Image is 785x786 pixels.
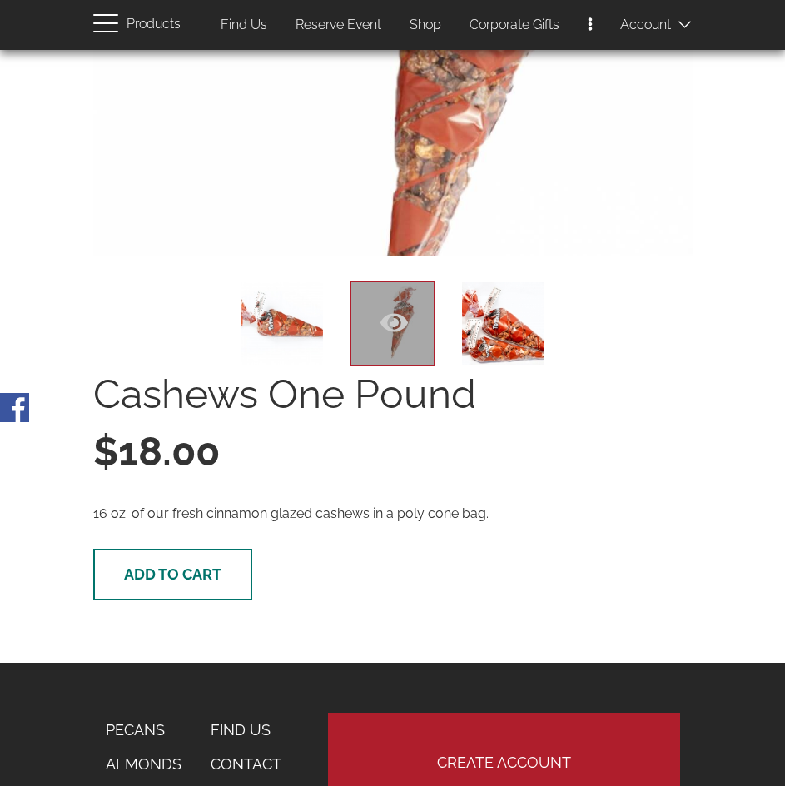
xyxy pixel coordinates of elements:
[93,549,252,600] button: Add to cart
[208,9,280,42] a: Find Us
[93,747,198,782] a: Almonds
[457,9,572,42] a: Corporate Gifts
[283,9,394,42] a: Reserve Event
[93,713,198,748] a: Pecans
[198,747,316,782] a: Contact
[93,366,693,423] div: Cashews One Pound
[124,565,221,583] span: Add to cart
[127,12,181,37] span: Products
[93,505,693,524] p: 16 oz. of our fresh cinnamon glazed cashews in a poly cone bag.
[93,423,693,480] div: $18.00
[198,713,316,748] a: Find Us
[397,9,454,42] a: Shop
